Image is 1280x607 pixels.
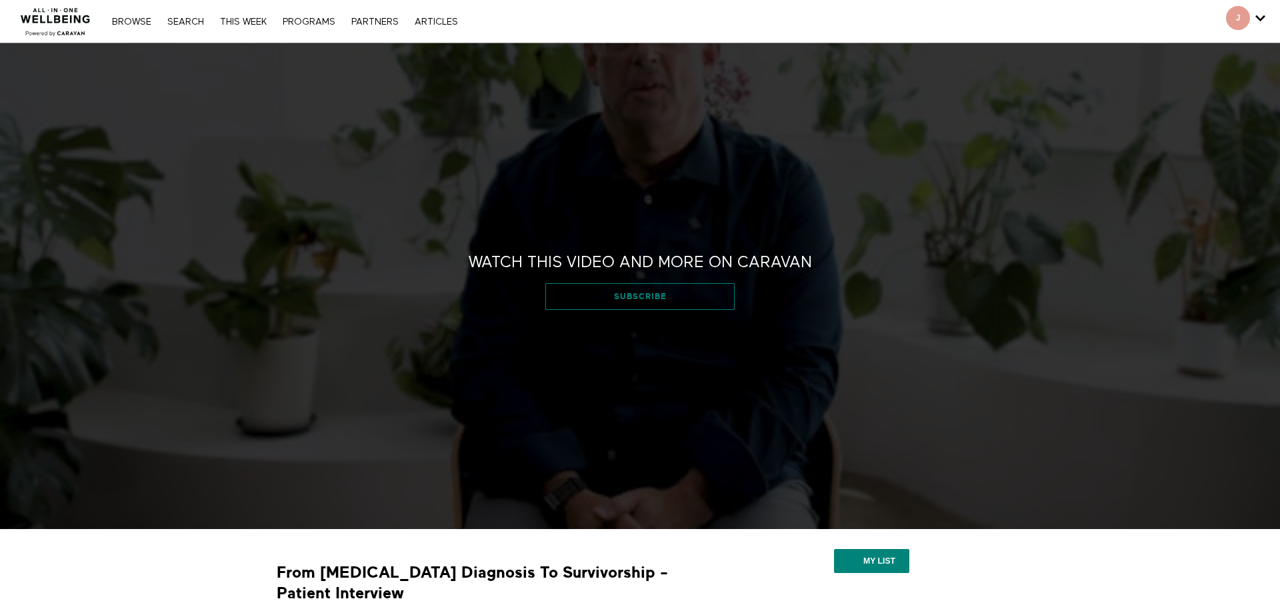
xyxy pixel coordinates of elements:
[545,283,734,310] a: Subscribe
[408,17,465,27] a: ARTICLES
[276,17,342,27] a: PROGRAMS
[345,17,405,27] a: PARTNERS
[277,562,723,604] strong: From [MEDICAL_DATA] Diagnosis To Survivorship - Patient Interview
[105,15,464,28] nav: Primary
[105,17,158,27] a: Browse
[834,549,909,573] button: My list
[213,17,273,27] a: THIS WEEK
[469,253,812,273] h2: Watch this video and more on CARAVAN
[161,17,211,27] a: Search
